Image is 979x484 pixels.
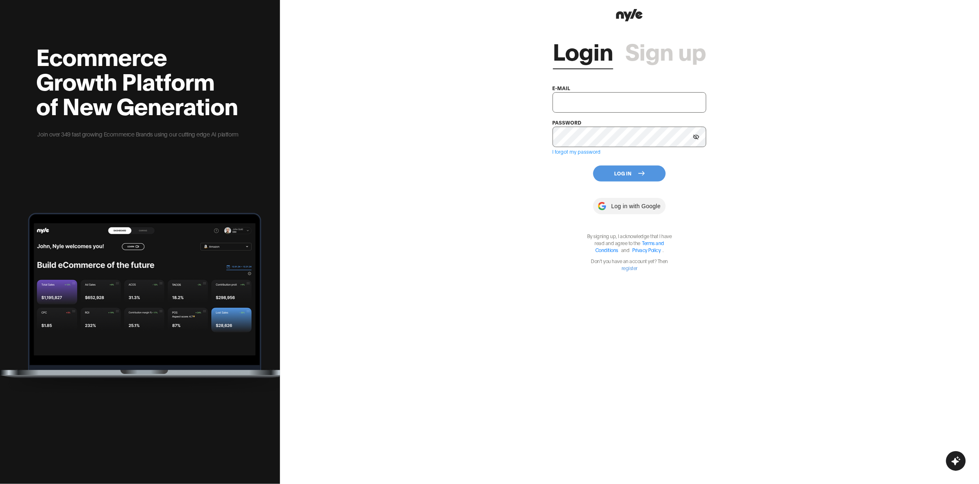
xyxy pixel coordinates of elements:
p: By signing up, I acknowledge that I have read and agree to the . [583,232,677,253]
label: password [553,119,582,125]
a: I forgot my password [553,148,601,155]
label: e-mail [553,85,571,91]
a: Privacy Policy [633,247,661,253]
a: Sign up [626,38,706,63]
span: and [619,247,632,253]
p: Don't you have an account yet? Then [583,257,677,271]
a: register [622,265,637,271]
h2: Ecommerce Growth Platform of New Generation [36,43,240,117]
a: Terms and Conditions [595,240,664,253]
button: Log in with Google [593,198,665,214]
p: Join over 349 fast growing Ecommerce Brands using our cutting edge AI platform [36,130,240,139]
button: Log In [593,166,666,182]
a: Login [553,38,613,63]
